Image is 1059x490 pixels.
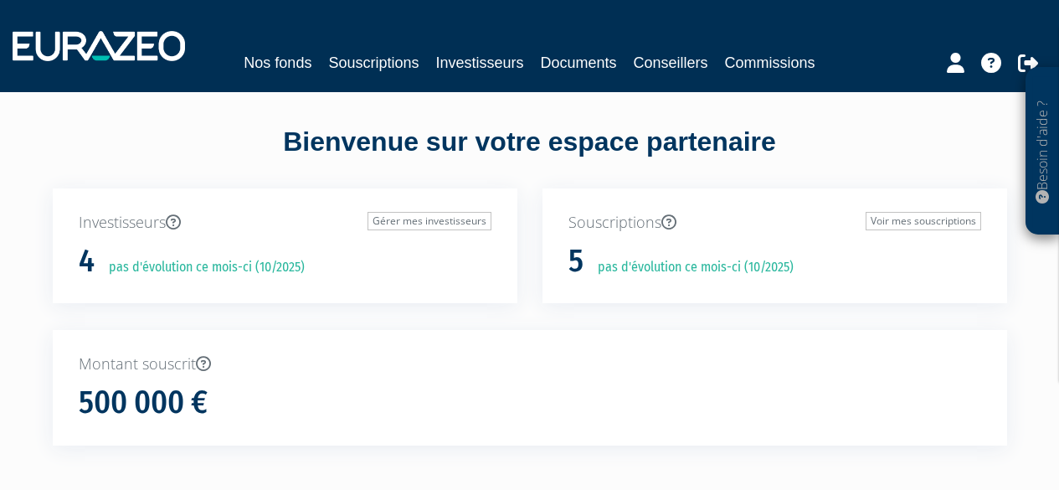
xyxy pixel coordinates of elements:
[586,258,794,277] p: pas d'évolution ce mois-ci (10/2025)
[541,51,617,75] a: Documents
[13,31,185,61] img: 1732889491-logotype_eurazeo_blanc_rvb.png
[244,51,311,75] a: Nos fonds
[435,51,523,75] a: Investisseurs
[725,51,815,75] a: Commissions
[328,51,419,75] a: Souscriptions
[1033,76,1052,227] p: Besoin d'aide ?
[866,212,981,230] a: Voir mes souscriptions
[79,212,491,234] p: Investisseurs
[40,123,1020,188] div: Bienvenue sur votre espace partenaire
[368,212,491,230] a: Gérer mes investisseurs
[79,353,981,375] p: Montant souscrit
[634,51,708,75] a: Conseillers
[97,258,305,277] p: pas d'évolution ce mois-ci (10/2025)
[568,212,981,234] p: Souscriptions
[79,385,208,420] h1: 500 000 €
[568,244,583,279] h1: 5
[79,244,95,279] h1: 4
